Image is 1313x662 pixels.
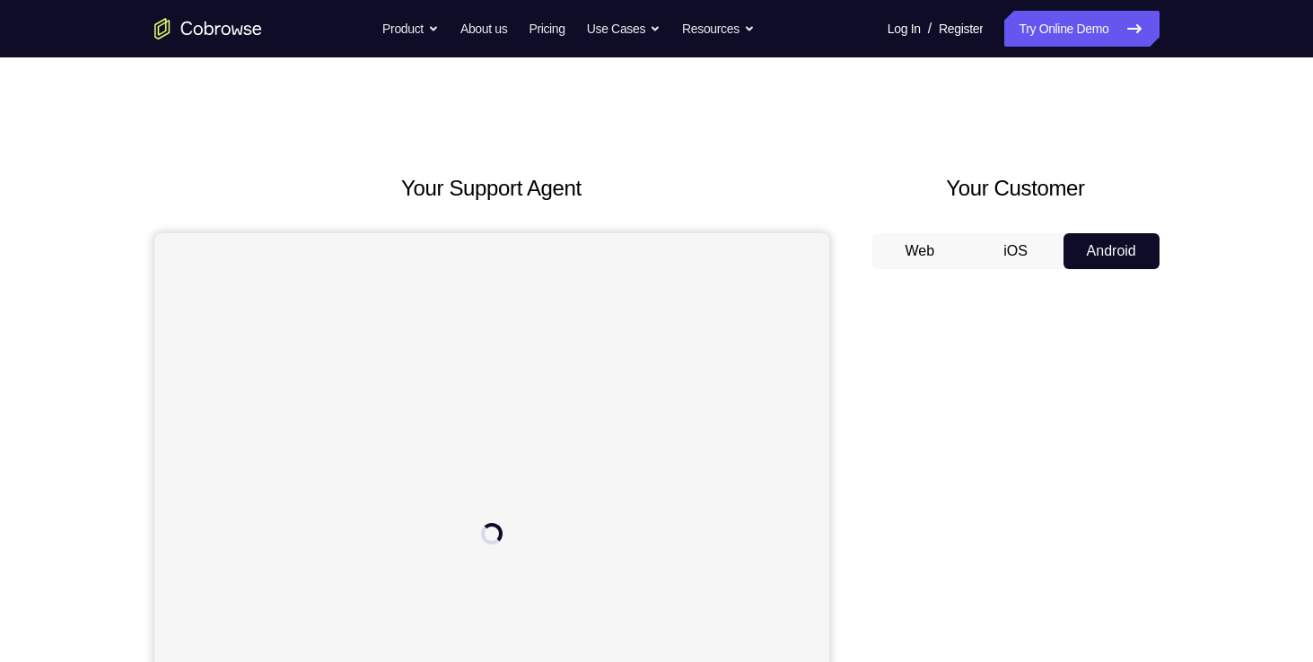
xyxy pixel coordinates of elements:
span: / [928,18,932,39]
a: Pricing [529,11,565,47]
button: Product [382,11,439,47]
button: iOS [967,233,1064,269]
a: Register [939,11,983,47]
button: Android [1064,233,1160,269]
button: Resources [682,11,755,47]
a: Log In [888,11,921,47]
button: Use Cases [587,11,661,47]
h2: Your Customer [872,172,1160,205]
a: Try Online Demo [1004,11,1159,47]
a: About us [460,11,507,47]
button: Web [872,233,968,269]
a: Go to the home page [154,18,262,39]
h2: Your Support Agent [154,172,829,205]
